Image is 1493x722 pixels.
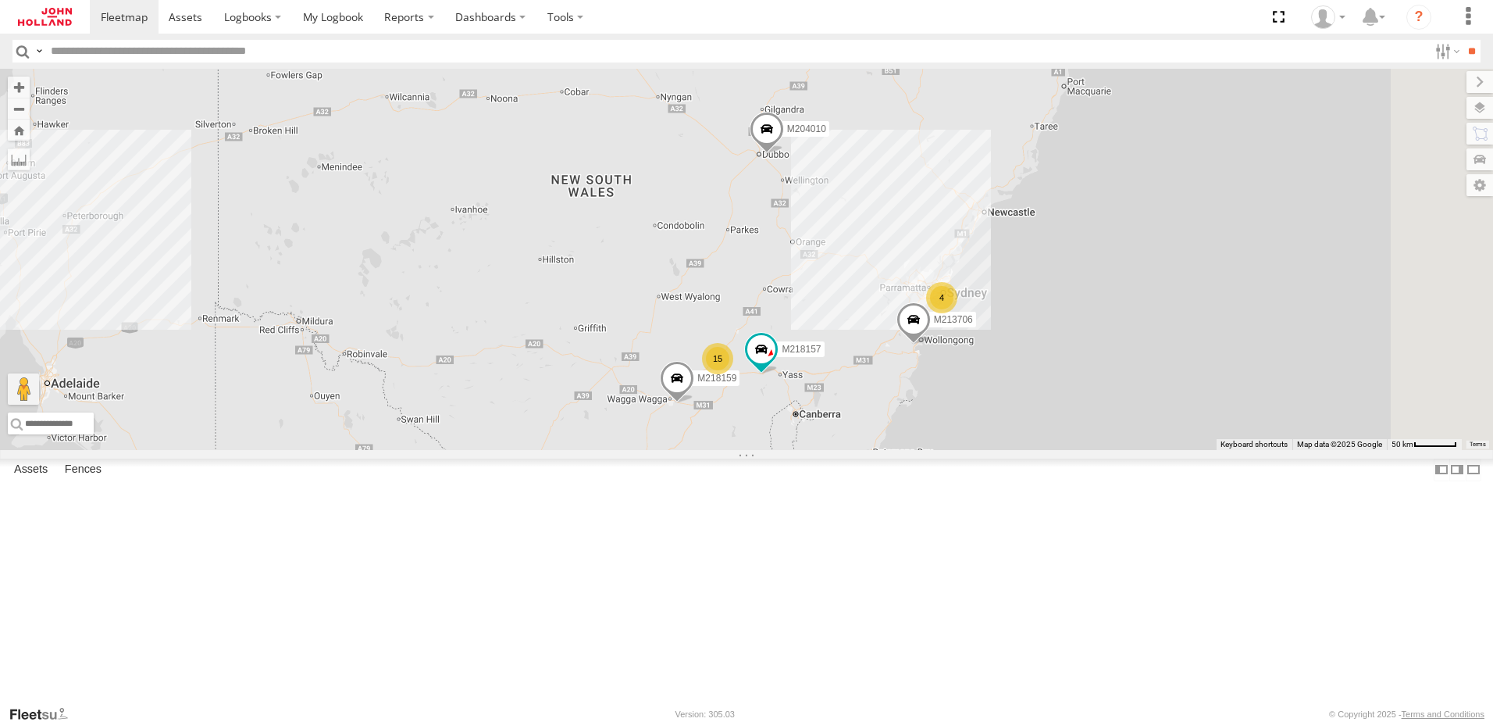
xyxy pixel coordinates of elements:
[1297,440,1382,449] span: Map data ©2025 Google
[8,148,30,170] label: Measure
[1449,459,1465,481] label: Dock Summary Table to the Right
[1406,5,1431,30] i: ?
[1429,40,1463,63] label: Search Filter Options
[6,459,55,481] label: Assets
[787,123,826,134] span: M204010
[57,459,109,481] label: Fences
[1470,441,1486,448] a: Terms
[33,40,45,63] label: Search Query
[1387,439,1462,450] button: Map scale: 50 km per 52 pixels
[1306,5,1351,29] div: Andrea Alvez
[1466,174,1493,196] label: Map Settings
[1434,459,1449,481] label: Dock Summary Table to the Left
[9,706,80,722] a: Visit our Website
[4,4,86,30] a: Return to Dashboard
[8,98,30,120] button: Zoom out
[18,8,72,26] img: jhg-logo.svg
[1220,439,1288,450] button: Keyboard shortcuts
[926,282,957,313] div: 4
[675,709,735,719] div: Version: 305.03
[934,314,973,325] span: M213706
[8,374,39,405] button: Drag Pegman onto the map to open Street View
[8,120,30,141] button: Zoom Home
[8,77,30,98] button: Zoom in
[1402,709,1484,719] a: Terms and Conditions
[702,343,733,374] div: 15
[1391,440,1413,449] span: 50 km
[782,344,821,355] span: M218157
[1466,459,1481,481] label: Hide Summary Table
[1329,709,1484,719] div: © Copyright 2025 -
[697,374,736,384] span: M218159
